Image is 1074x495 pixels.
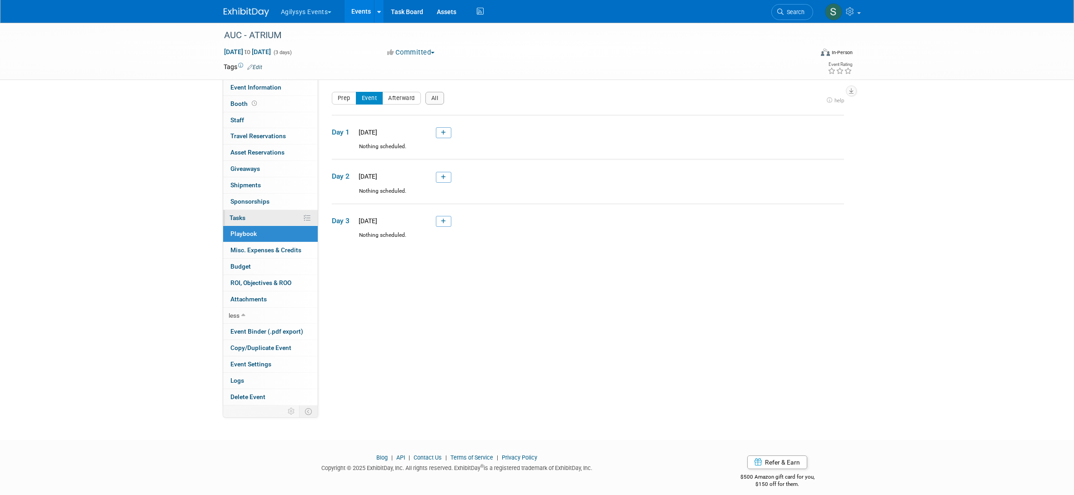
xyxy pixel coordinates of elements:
[223,275,318,291] a: ROI, Objectives & ROO
[759,47,853,61] div: Event Format
[243,48,252,55] span: to
[396,454,405,461] a: API
[223,145,318,160] a: Asset Reservations
[230,181,261,189] span: Shipments
[425,92,445,105] button: All
[821,49,830,56] img: Format-Inperson.png
[230,84,281,91] span: Event Information
[495,454,500,461] span: |
[230,230,257,237] span: Playbook
[480,464,484,469] sup: ®
[223,324,318,340] a: Event Binder (.pdf export)
[221,27,799,44] div: AUC - ATRIUM
[230,344,291,351] span: Copy/Duplicate Event
[273,50,292,55] span: (3 days)
[223,194,318,210] a: Sponsorships
[230,100,259,107] span: Booth
[356,217,377,225] span: [DATE]
[250,100,259,107] span: Booth not reserved yet
[332,171,355,181] span: Day 2
[384,48,438,57] button: Committed
[230,198,270,205] span: Sponsorships
[704,467,851,488] div: $500 Amazon gift card for you,
[230,165,260,172] span: Giveaways
[831,49,853,56] div: In-Person
[284,405,300,417] td: Personalize Event Tab Strip
[223,389,318,405] a: Delete Event
[230,149,285,156] span: Asset Reservations
[230,360,271,368] span: Event Settings
[443,454,449,461] span: |
[414,454,442,461] a: Contact Us
[784,9,804,15] span: Search
[356,129,377,136] span: [DATE]
[376,454,388,461] a: Blog
[230,328,303,335] span: Event Binder (.pdf export)
[356,92,383,105] button: Event
[332,187,844,203] div: Nothing scheduled.
[223,128,318,144] a: Travel Reservations
[230,263,251,270] span: Budget
[406,454,412,461] span: |
[223,242,318,258] a: Misc. Expenses & Credits
[224,62,262,71] td: Tags
[224,48,271,56] span: [DATE] [DATE]
[450,454,493,461] a: Terms of Service
[299,405,318,417] td: Toggle Event Tabs
[332,127,355,137] span: Day 1
[223,308,318,324] a: less
[747,455,807,469] a: Refer & Earn
[825,3,842,20] img: Salvatore Capizzi
[389,454,395,461] span: |
[223,161,318,177] a: Giveaways
[230,279,291,286] span: ROI, Objectives & ROO
[828,62,852,67] div: Event Rating
[247,64,262,70] a: Edit
[704,480,851,488] div: $150 off for them.
[223,96,318,112] a: Booth
[382,92,421,105] button: Afterward
[230,393,265,400] span: Delete Event
[332,143,844,159] div: Nothing scheduled.
[230,132,286,140] span: Travel Reservations
[502,454,537,461] a: Privacy Policy
[230,377,244,384] span: Logs
[230,116,244,124] span: Staff
[834,97,844,104] span: help
[356,173,377,180] span: [DATE]
[332,216,355,226] span: Day 3
[223,210,318,226] a: Tasks
[224,8,269,17] img: ExhibitDay
[223,226,318,242] a: Playbook
[230,214,245,221] span: Tasks
[223,340,318,356] a: Copy/Duplicate Event
[223,291,318,307] a: Attachments
[230,246,301,254] span: Misc. Expenses & Credits
[223,356,318,372] a: Event Settings
[223,177,318,193] a: Shipments
[230,295,267,303] span: Attachments
[332,92,356,105] button: Prep
[332,231,844,247] div: Nothing scheduled.
[223,259,318,275] a: Budget
[771,4,813,20] a: Search
[223,112,318,128] a: Staff
[224,462,691,472] div: Copyright © 2025 ExhibitDay, Inc. All rights reserved. ExhibitDay is a registered trademark of Ex...
[223,80,318,95] a: Event Information
[223,373,318,389] a: Logs
[229,312,240,319] span: less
